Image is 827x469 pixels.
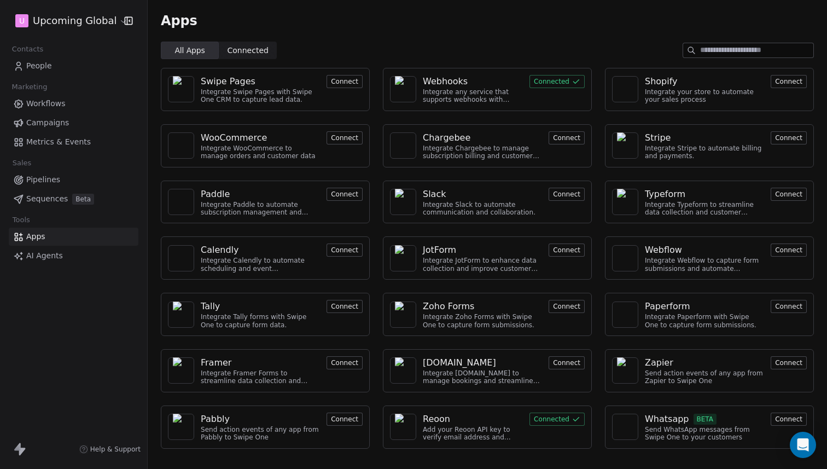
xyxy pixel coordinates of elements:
div: Paddle [201,188,230,201]
span: BETA [694,414,717,425]
span: AI Agents [26,250,63,262]
button: Connect [327,356,363,369]
img: NA [617,132,633,159]
div: Zoho Forms [423,300,474,313]
button: Connect [771,356,807,369]
img: NA [617,306,633,323]
a: NA [168,189,194,215]
a: Apps [9,228,138,246]
a: NA [612,189,638,215]
button: Connect [549,131,585,144]
div: Calendly [201,244,238,257]
img: NA [173,245,189,271]
a: Connect [771,245,807,255]
span: Connected [228,45,269,56]
div: Webflow [645,244,682,257]
a: Connect [771,76,807,86]
a: NA [612,132,638,159]
span: Tools [8,212,34,228]
span: Contacts [7,41,48,57]
a: Workflows [9,95,138,113]
div: Integrate Paddle to automate subscription management and customer engagement. [201,201,320,217]
div: Send action events of any app from Zapier to Swipe One [645,369,764,385]
a: Reoon [423,413,523,426]
img: NA [395,132,411,159]
div: Integrate Chargebee to manage subscription billing and customer data. [423,144,542,160]
span: Upcoming Global [33,14,117,28]
img: NA [173,414,189,440]
span: Sales [8,155,36,171]
a: NA [390,189,416,215]
button: Connected [529,413,585,426]
a: Connect [549,132,585,143]
div: Whatsapp [645,413,689,426]
img: NA [173,76,189,102]
a: NA [168,76,194,102]
a: [DOMAIN_NAME] [423,356,542,369]
a: People [9,57,138,75]
span: Pipelines [26,174,60,186]
a: NA [612,302,638,328]
button: Connect [549,300,585,313]
img: NA [395,245,411,271]
a: NA [390,245,416,271]
a: Zoho Forms [423,300,542,313]
a: SequencesBeta [9,190,138,208]
a: Connect [549,245,585,255]
div: Integrate JotForm to enhance data collection and improve customer engagement. [423,257,542,273]
a: Tally [201,300,320,313]
span: People [26,60,52,72]
img: NA [617,250,633,267]
div: Zapier [645,356,673,369]
div: Integrate your store to automate your sales process [645,88,764,104]
div: Pabbly [201,413,230,426]
button: Connect [327,300,363,313]
div: Integrate Framer Forms to streamline data collection and customer engagement. [201,369,320,385]
div: Add your Reoon API key to verify email address and reduce bounces [423,426,523,442]
a: Connect [327,301,363,311]
a: NA [168,357,194,384]
a: Connect [771,301,807,311]
div: Integrate Stripe to automate billing and payments. [645,144,764,160]
a: NA [390,132,416,159]
div: Send action events of any app from Pabbly to Swipe One [201,426,320,442]
span: Marketing [7,79,52,95]
img: NA [617,357,633,384]
button: Connect [771,75,807,88]
div: Webhooks [423,75,468,88]
div: Framer [201,356,231,369]
button: Connect [771,413,807,426]
a: Metrics & Events [9,133,138,151]
div: Send WhatsApp messages from Swipe One to your customers [645,426,764,442]
span: Campaigns [26,117,69,129]
a: NA [390,357,416,384]
a: NA [612,357,638,384]
a: WooCommerce [201,131,320,144]
div: Paperform [645,300,690,313]
a: Chargebee [423,131,542,144]
div: Slack [423,188,446,201]
img: NA [395,76,411,102]
img: NA [395,414,411,440]
a: JotForm [423,244,542,257]
div: Integrate Typeform to streamline data collection and customer engagement. [645,201,764,217]
button: Connect [549,244,585,257]
a: Connect [549,189,585,199]
a: Pabbly [201,413,320,426]
button: Connect [327,75,363,88]
a: Connect [771,189,807,199]
button: Connect [771,188,807,201]
button: Connect [549,188,585,201]
a: Typeform [645,188,764,201]
span: Workflows [26,98,66,109]
a: Help & Support [79,445,141,454]
a: Connect [327,414,363,424]
a: NA [168,302,194,328]
div: Integrate any service that supports webhooks with Swipe One to capture and automate data workflows. [423,88,523,104]
span: Apps [26,231,45,242]
img: NA [173,357,189,384]
div: Reoon [423,413,450,426]
div: [DOMAIN_NAME] [423,356,496,369]
a: Calendly [201,244,320,257]
div: Chargebee [423,131,470,144]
